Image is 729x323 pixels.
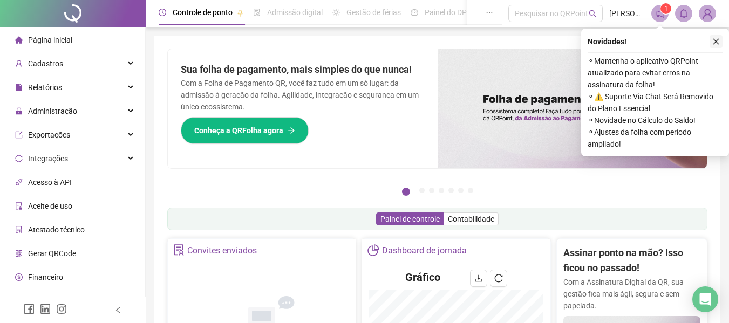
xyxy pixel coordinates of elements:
span: Painel do DP [425,8,467,17]
button: 5 [448,188,454,193]
span: qrcode [15,250,23,257]
span: Gestão de férias [346,8,401,17]
span: dollar [15,273,23,281]
span: file-done [253,9,261,16]
span: Admissão digital [267,8,323,17]
button: 4 [439,188,444,193]
span: file [15,84,23,91]
span: close [712,38,720,45]
button: 7 [468,188,473,193]
div: Dashboard de jornada [382,242,467,260]
span: Conheça a QRFolha agora [194,125,283,136]
button: Conheça a QRFolha agora [181,117,309,144]
span: 1 [664,5,668,12]
span: Exportações [28,130,70,139]
span: search [589,10,597,18]
span: dashboard [411,9,418,16]
span: audit [15,202,23,210]
span: arrow-right [288,127,295,134]
span: Acesso à API [28,178,72,187]
p: Com a Assinatura Digital da QR, sua gestão fica mais ágil, segura e sem papelada. [563,276,700,312]
button: 1 [402,188,410,196]
span: left [114,306,122,314]
div: Convites enviados [187,242,257,260]
span: home [15,36,23,44]
span: Central de ajuda [28,297,83,305]
span: reload [494,274,503,283]
button: 6 [458,188,464,193]
p: Com a Folha de Pagamento QR, você faz tudo em um só lugar: da admissão à geração da folha. Agilid... [181,77,425,113]
span: Cadastros [28,59,63,68]
button: 2 [419,188,425,193]
span: instagram [56,304,67,314]
span: Gerar QRCode [28,249,76,258]
span: [PERSON_NAME] [609,8,645,19]
span: Painel de controle [380,215,440,223]
span: ⚬ Ajustes da folha com período ampliado! [588,126,723,150]
span: Aceite de uso [28,202,72,210]
span: ⚬ Novidade no Cálculo do Saldo! [588,114,723,126]
span: Administração [28,107,77,115]
img: banner%2F8d14a306-6205-4263-8e5b-06e9a85ad873.png [438,49,707,168]
h4: Gráfico [405,270,440,285]
span: Controle de ponto [173,8,233,17]
span: download [474,274,483,283]
span: Relatórios [28,83,62,92]
span: user-add [15,60,23,67]
span: solution [15,226,23,233]
h2: Sua folha de pagamento, mais simples do que nunca! [181,62,425,77]
h2: Assinar ponto na mão? Isso ficou no passado! [563,245,700,276]
span: ellipsis [486,9,493,16]
span: api [15,178,23,186]
span: lock [15,107,23,115]
span: export [15,131,23,139]
span: ⚬ Mantenha o aplicativo QRPoint atualizado para evitar erros na assinatura da folha! [588,55,723,91]
span: solution [173,244,185,256]
span: Atestado técnico [28,225,85,234]
button: 3 [429,188,434,193]
span: notification [655,9,665,18]
span: Novidades ! [588,36,626,47]
div: Open Intercom Messenger [692,286,718,312]
span: bell [679,9,689,18]
span: clock-circle [159,9,166,16]
span: sync [15,155,23,162]
sup: 1 [660,3,671,14]
span: Integrações [28,154,68,163]
span: ⚬ ⚠️ Suporte Via Chat Será Removido do Plano Essencial [588,91,723,114]
span: Financeiro [28,273,63,281]
span: pie-chart [367,244,379,256]
span: Página inicial [28,36,72,44]
span: sun [332,9,340,16]
span: pushpin [237,10,243,16]
span: facebook [24,304,35,314]
span: Contabilidade [448,215,494,223]
span: linkedin [40,304,51,314]
img: 57537 [699,5,716,22]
